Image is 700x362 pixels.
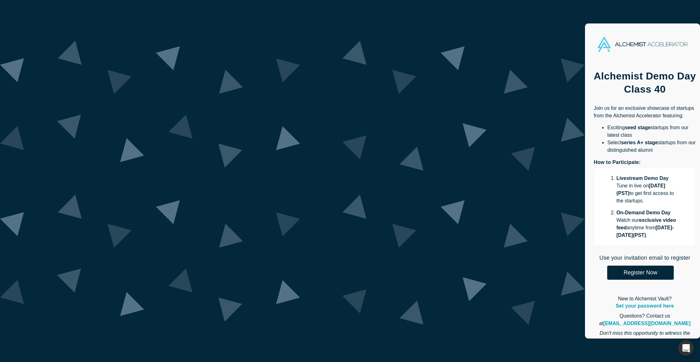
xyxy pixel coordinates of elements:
p: New to Alchemist Vault? [594,295,696,310]
p: Questions? Contact us at [594,312,696,327]
h1: Alchemist Demo Day Class 40 [594,69,696,96]
strong: series A+ stage [621,140,658,145]
li: Select startups from our distinguished alumni [607,139,696,154]
strong: exclusive video feed [616,217,676,230]
a: [EMAIL_ADDRESS][DOMAIN_NAME] [603,321,691,326]
em: Don't miss this opportunity to witness the future of innovation! [600,330,690,343]
h2: Use your invitation email to register [594,255,696,261]
strong: seed stage [625,125,651,130]
strong: How to Participate: [594,160,641,165]
img: Alchemist Accelerator Logo [597,37,687,52]
strong: Livestream Demo Day [616,176,668,181]
strong: On-Demand Demo Day [616,210,670,215]
p: Watch our anytime from . [616,217,678,239]
a: Set your password here [615,302,674,310]
li: Exciting startups from our latest class [607,124,696,139]
div: Join us for an exclusive showcase of startups from the Alchemist Accelerator featuring: [594,105,696,246]
button: Register Now [607,266,674,280]
p: Tune in live on to get first access to the startups. [616,182,678,205]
